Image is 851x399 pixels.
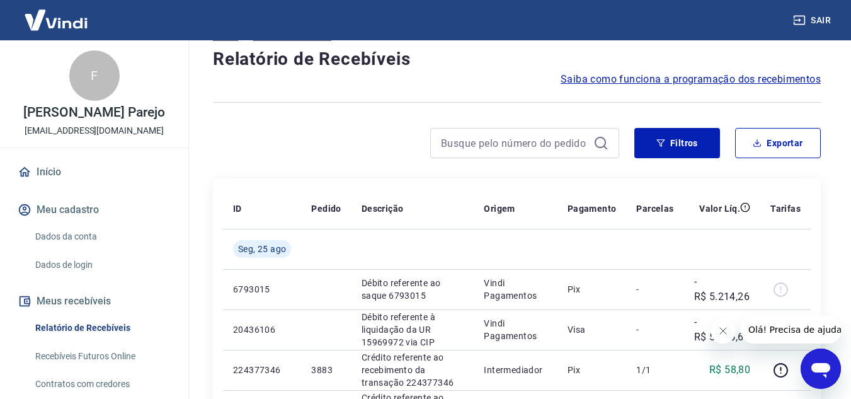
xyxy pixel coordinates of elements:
[15,1,97,39] img: Vindi
[694,274,751,304] p: -R$ 5.214,26
[15,158,173,186] a: Início
[15,196,173,224] button: Meu cadastro
[561,72,821,87] a: Saiba como funciona a programação dos recebimentos
[636,364,673,376] p: 1/1
[362,351,464,389] p: Crédito referente ao recebimento da transação 224377346
[311,364,341,376] p: 3883
[801,349,841,389] iframe: Botão para abrir a janela de mensagens
[30,224,173,250] a: Dados da conta
[735,128,821,158] button: Exportar
[791,9,836,32] button: Sair
[233,364,291,376] p: 224377346
[233,202,242,215] p: ID
[636,202,673,215] p: Parcelas
[568,283,617,296] p: Pix
[694,315,751,345] p: -R$ 5.965,67
[741,316,841,344] iframe: Mensagem da empresa
[30,371,173,397] a: Contratos com credores
[30,344,173,369] a: Recebíveis Futuros Online
[362,202,404,215] p: Descrição
[484,277,547,302] p: Vindi Pagamentos
[484,202,515,215] p: Origem
[770,202,801,215] p: Tarifas
[15,287,173,315] button: Meus recebíveis
[711,318,736,344] iframe: Fechar mensagem
[213,47,821,72] h4: Relatório de Recebíveis
[699,202,740,215] p: Valor Líq.
[568,323,617,336] p: Visa
[709,362,750,378] p: R$ 58,80
[238,243,286,255] span: Seg, 25 ago
[30,315,173,341] a: Relatório de Recebíveis
[636,283,673,296] p: -
[568,364,617,376] p: Pix
[362,277,464,302] p: Débito referente ao saque 6793015
[23,106,164,119] p: [PERSON_NAME] Parejo
[634,128,720,158] button: Filtros
[441,134,588,153] input: Busque pelo número do pedido
[233,323,291,336] p: 20436106
[25,124,164,137] p: [EMAIL_ADDRESS][DOMAIN_NAME]
[30,252,173,278] a: Dados de login
[362,311,464,349] p: Débito referente à liquidação da UR 15969972 via CIP
[484,364,547,376] p: Intermediador
[311,202,341,215] p: Pedido
[568,202,617,215] p: Pagamento
[636,323,673,336] p: -
[233,283,291,296] p: 6793015
[8,9,106,19] span: Olá! Precisa de ajuda?
[69,50,120,101] div: F
[484,317,547,342] p: Vindi Pagamentos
